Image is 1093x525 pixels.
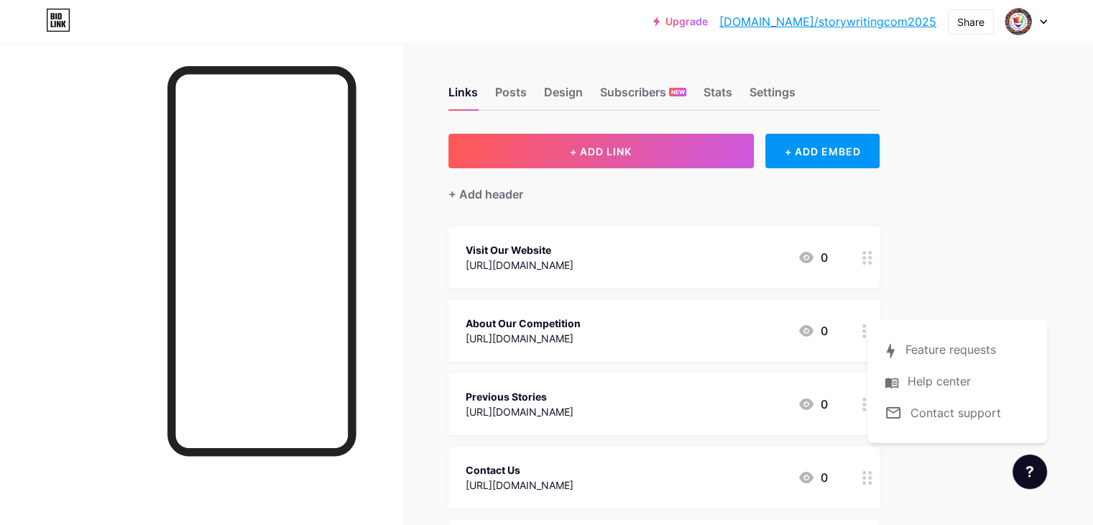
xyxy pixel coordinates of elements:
div: 0 [798,396,828,413]
div: Previous Stories [466,389,573,404]
button: + ADD LINK [448,134,754,168]
div: + ADD EMBED [765,134,880,168]
div: Share [957,14,984,29]
div: [URL][DOMAIN_NAME] [466,257,573,273]
div: 0 [798,322,828,339]
img: storywritingcom2025 [1005,8,1032,35]
span: + ADD LINK [570,145,632,157]
span: NEW [671,88,685,96]
div: 0 [798,249,828,266]
div: [URL][DOMAIN_NAME] [466,478,573,493]
div: Visit Our Website [466,242,573,257]
div: [URL][DOMAIN_NAME] [466,331,581,346]
div: Stats [704,83,732,109]
div: About Our Competition [466,316,581,331]
div: Links [448,83,478,109]
div: + Add header [448,186,523,203]
div: Posts [495,83,527,109]
div: [URL][DOMAIN_NAME] [466,404,573,419]
div: Contact Us [466,462,573,478]
div: Settings [750,83,795,109]
a: Upgrade [653,16,708,27]
div: Design [544,83,583,109]
div: Subscribers [600,83,686,109]
div: 0 [798,469,828,486]
a: [DOMAIN_NAME]/storywritingcom2025 [719,13,936,30]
